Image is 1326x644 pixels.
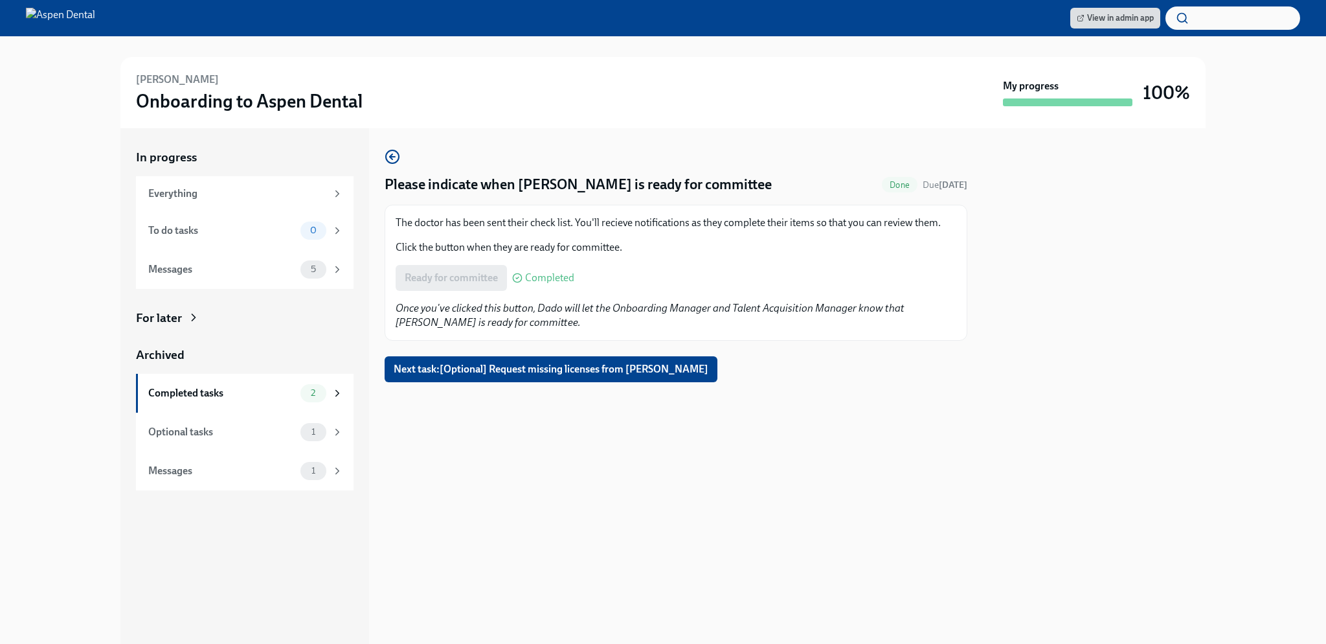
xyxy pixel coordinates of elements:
p: The doctor has been sent their check list. You'll recieve notifications as they complete their it... [396,216,956,230]
h6: [PERSON_NAME] [136,73,219,87]
a: Messages5 [136,250,354,289]
span: 1 [304,427,323,437]
div: For later [136,310,182,327]
h3: 100% [1143,81,1190,104]
span: 2 [303,388,323,398]
span: 0 [302,225,324,235]
span: View in admin app [1077,12,1154,25]
span: Next task : [Optional] Request missing licenses from [PERSON_NAME] [394,363,708,376]
strong: My progress [1003,79,1059,93]
div: To do tasks [148,224,295,238]
a: Completed tasks2 [136,374,354,413]
img: Aspen Dental [26,8,95,29]
h3: Onboarding to Aspen Dental [136,89,363,113]
a: For later [136,310,354,327]
span: August 5th, 2025 10:00 [923,179,967,191]
strong: [DATE] [939,179,967,190]
button: Next task:[Optional] Request missing licenses from [PERSON_NAME] [385,356,717,382]
a: Optional tasks1 [136,413,354,452]
span: 1 [304,466,323,476]
a: View in admin app [1070,8,1160,29]
a: Everything [136,176,354,211]
a: Messages1 [136,452,354,490]
a: Archived [136,347,354,363]
span: 5 [303,264,324,274]
div: Optional tasks [148,425,295,439]
a: To do tasks0 [136,211,354,250]
a: In progress [136,149,354,166]
div: Everything [148,187,326,201]
div: Messages [148,464,295,478]
span: Done [882,180,917,190]
span: Due [923,179,967,190]
span: Completed [525,273,574,283]
div: Messages [148,262,295,277]
h4: Please indicate when [PERSON_NAME] is ready for committee [385,175,772,194]
p: Click the button when they are ready for committee. [396,240,956,255]
em: Once you've clicked this button, Dado will let the Onboarding Manager and Talent Acquisition Mana... [396,302,905,328]
div: Completed tasks [148,386,295,400]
